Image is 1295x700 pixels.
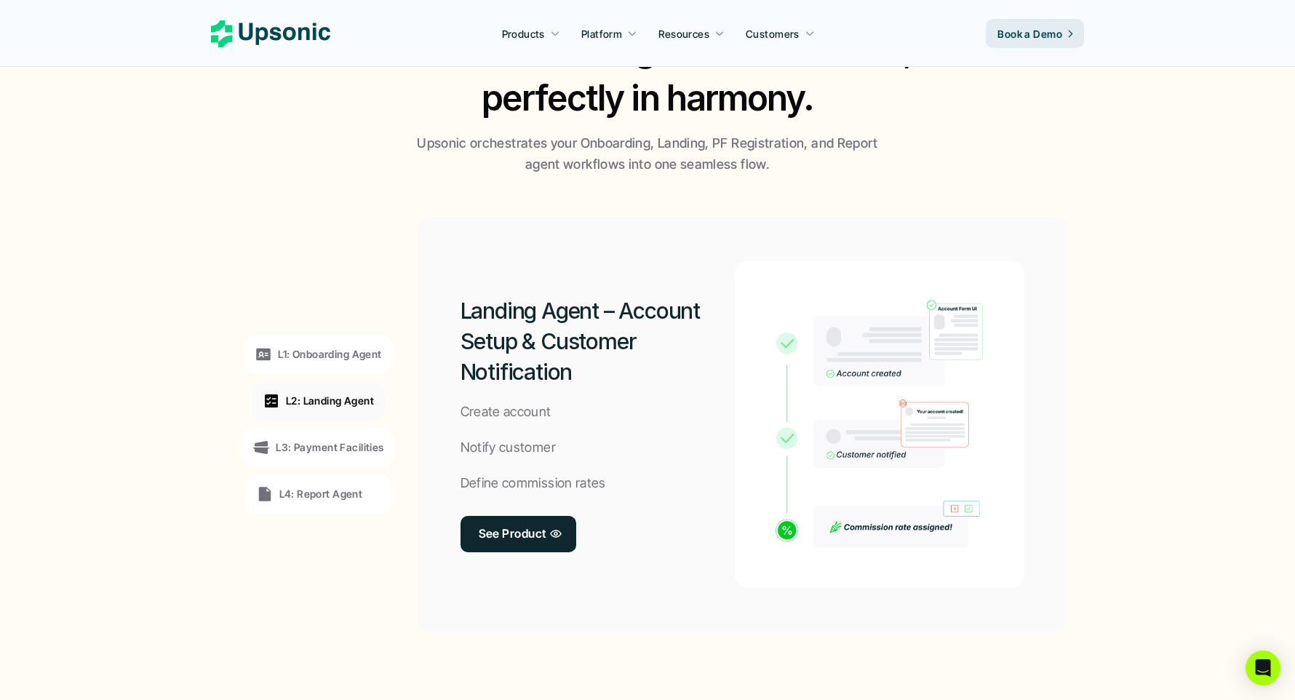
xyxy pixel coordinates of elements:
[658,26,709,41] p: Resources
[278,346,381,362] p: L1: Onboarding Agent
[479,523,546,544] p: See Product
[286,393,374,408] p: L2: Landing Agent
[461,516,576,552] a: See Product
[986,19,1084,48] a: Book a Demo
[493,20,569,47] a: Products
[997,26,1062,41] p: Book a Demo
[502,26,545,41] p: Products
[276,440,383,455] p: L3: Payment Facilities
[461,473,606,494] p: Define commission rates
[368,25,927,122] h2: Four seamless agentic workflows, perfectly in harmony.
[279,486,363,501] p: L4: Report Agent
[746,26,800,41] p: Customers
[581,26,622,41] p: Platform
[461,402,551,423] p: Create account
[461,295,736,387] h2: Landing Agent – Account Setup & Customer Notification
[461,437,556,458] p: Notify customer
[411,133,884,175] p: Upsonic orchestrates your Onboarding, Landing, PF Registration, and Report agent workflows into o...
[1246,651,1280,685] div: Open Intercom Messenger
